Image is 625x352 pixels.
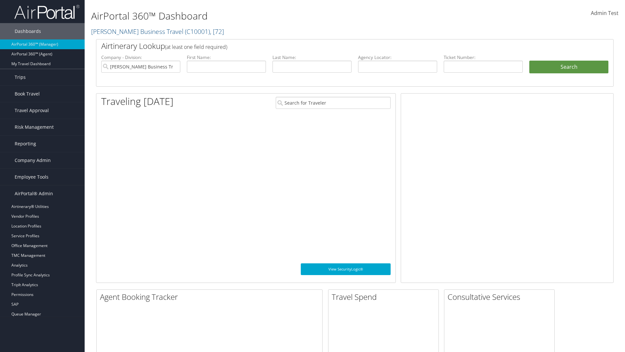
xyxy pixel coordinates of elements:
label: First Name: [187,54,266,61]
a: [PERSON_NAME] Business Travel [91,27,224,36]
h1: Traveling [DATE] [101,95,174,108]
h2: Consultative Services [448,291,554,302]
h2: Airtinerary Lookup [101,40,565,51]
a: View SecurityLogic® [301,263,391,275]
span: Trips [15,69,26,85]
h1: AirPortal 360™ Dashboard [91,9,443,23]
label: Agency Locator: [358,54,437,61]
span: AirPortal® Admin [15,185,53,202]
button: Search [529,61,608,74]
span: , [ 72 ] [210,27,224,36]
span: Company Admin [15,152,51,169]
span: (at least one field required) [165,43,227,51]
label: Ticket Number: [444,54,523,61]
span: Dashboards [15,23,41,39]
input: Search for Traveler [276,97,391,109]
span: Reporting [15,136,36,152]
span: ( C10001 ) [185,27,210,36]
label: Last Name: [272,54,352,61]
img: airportal-logo.png [14,4,79,20]
span: Travel Approval [15,102,49,119]
span: Risk Management [15,119,54,135]
span: Employee Tools [15,169,49,185]
span: Admin Test [591,9,618,17]
h2: Travel Spend [332,291,438,302]
h2: Agent Booking Tracker [100,291,322,302]
a: Admin Test [591,3,618,23]
label: Company - Division: [101,54,180,61]
span: Book Travel [15,86,40,102]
